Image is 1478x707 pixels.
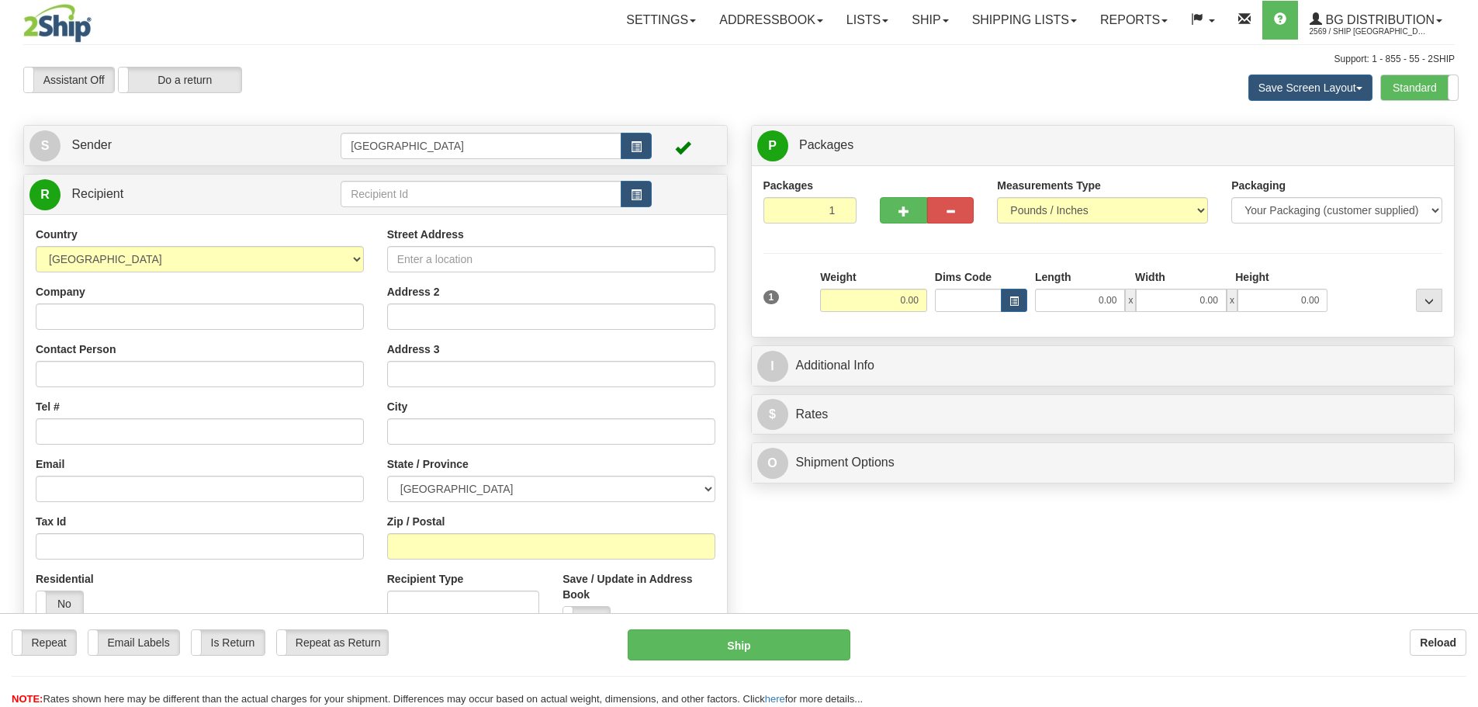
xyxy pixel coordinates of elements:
[71,138,112,151] span: Sender
[1248,75,1372,101] button: Save Screen Layout
[341,133,621,159] input: Sender Id
[997,178,1101,193] label: Measurements Type
[36,284,85,300] label: Company
[935,269,992,285] label: Dims Code
[562,571,715,602] label: Save / Update in Address Book
[119,68,241,92] label: Do a return
[36,456,64,472] label: Email
[765,693,785,705] a: here
[387,246,715,272] input: Enter a location
[387,227,464,242] label: Street Address
[1125,289,1136,312] span: x
[757,448,788,479] span: O
[1322,13,1435,26] span: BG Distribution
[757,130,1449,161] a: P Packages
[757,399,788,430] span: $
[1089,1,1179,40] a: Reports
[1227,289,1237,312] span: x
[763,290,780,304] span: 1
[763,178,814,193] label: Packages
[387,456,469,472] label: State / Province
[36,341,116,357] label: Contact Person
[961,1,1089,40] a: Shipping lists
[820,269,856,285] label: Weight
[757,350,1449,382] a: IAdditional Info
[1420,636,1456,649] b: Reload
[36,227,78,242] label: Country
[1410,629,1466,656] button: Reload
[36,571,94,587] label: Residential
[387,514,445,529] label: Zip / Postal
[36,514,66,529] label: Tax Id
[799,138,853,151] span: Packages
[563,607,610,632] label: No
[900,1,960,40] a: Ship
[29,179,61,210] span: R
[757,447,1449,479] a: OShipment Options
[1310,24,1426,40] span: 2569 / Ship [GEOGRAPHIC_DATA]
[71,187,123,200] span: Recipient
[29,130,61,161] span: S
[1231,178,1286,193] label: Packaging
[387,399,407,414] label: City
[29,130,341,161] a: S Sender
[1135,269,1165,285] label: Width
[36,399,60,414] label: Tel #
[757,399,1449,431] a: $Rates
[628,629,850,660] button: Ship
[835,1,900,40] a: Lists
[1416,289,1442,312] div: ...
[1235,269,1269,285] label: Height
[12,630,76,655] label: Repeat
[12,693,43,705] span: NOTE:
[708,1,835,40] a: Addressbook
[24,68,114,92] label: Assistant Off
[341,181,621,207] input: Recipient Id
[1035,269,1071,285] label: Length
[387,341,440,357] label: Address 3
[36,591,83,616] label: No
[1298,1,1454,40] a: BG Distribution 2569 / Ship [GEOGRAPHIC_DATA]
[23,53,1455,66] div: Support: 1 - 855 - 55 - 2SHIP
[1381,75,1458,100] label: Standard
[88,630,179,655] label: Email Labels
[23,4,92,43] img: logo2569.jpg
[1442,274,1476,432] iframe: chat widget
[29,178,306,210] a: R Recipient
[387,284,440,300] label: Address 2
[757,351,788,382] span: I
[277,630,388,655] label: Repeat as Return
[192,630,265,655] label: Is Return
[614,1,708,40] a: Settings
[757,130,788,161] span: P
[387,571,464,587] label: Recipient Type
